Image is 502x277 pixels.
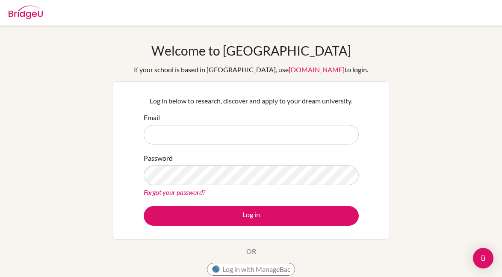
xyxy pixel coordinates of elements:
p: OR [246,246,256,256]
a: Forgot your password? [144,188,205,196]
label: Email [144,112,160,123]
label: Password [144,153,173,163]
div: Open Intercom Messenger [473,248,493,268]
h1: Welcome to [GEOGRAPHIC_DATA] [151,43,351,58]
button: Log in [144,206,359,226]
p: Log in below to research, discover and apply to your dream university. [144,96,359,106]
a: [DOMAIN_NAME] [289,65,345,74]
div: If your school is based in [GEOGRAPHIC_DATA], use to login. [134,65,368,75]
img: Bridge-U [9,6,43,19]
button: Log in with ManageBac [207,263,295,276]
